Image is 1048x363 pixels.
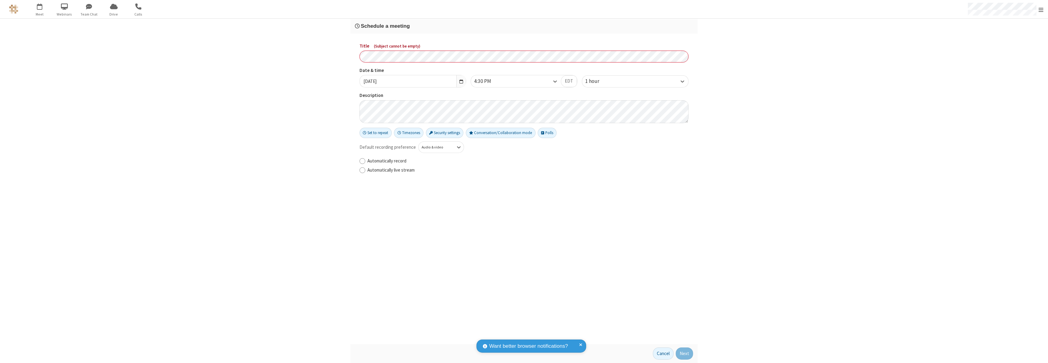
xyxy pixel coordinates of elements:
[367,158,689,165] label: Automatically record
[466,128,536,138] button: Conversation/Collaboration mode
[359,92,689,99] label: Description
[676,347,693,360] button: Next
[359,144,416,151] span: Default recording preference
[561,75,577,87] button: EDT
[359,128,392,138] button: Set to repeat
[538,128,557,138] button: Polls
[127,12,150,17] span: Calls
[359,43,689,50] label: Title
[367,167,689,174] label: Automatically live stream
[9,5,18,14] img: QA Selenium DO NOT DELETE OR CHANGE
[489,342,568,350] span: Want better browser notifications?
[53,12,76,17] span: Webinars
[422,144,451,150] div: Audio & video
[394,128,423,138] button: Timezones
[585,77,610,85] div: 1 hour
[78,12,101,17] span: Team Chat
[426,128,464,138] button: Security settings
[653,347,674,360] button: Cancel
[359,67,466,74] label: Date & time
[374,44,420,49] span: ( Subject cannot be empty )
[474,77,501,85] div: 4:30 PM
[28,12,51,17] span: Meet
[361,23,410,29] span: Schedule a meeting
[102,12,125,17] span: Drive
